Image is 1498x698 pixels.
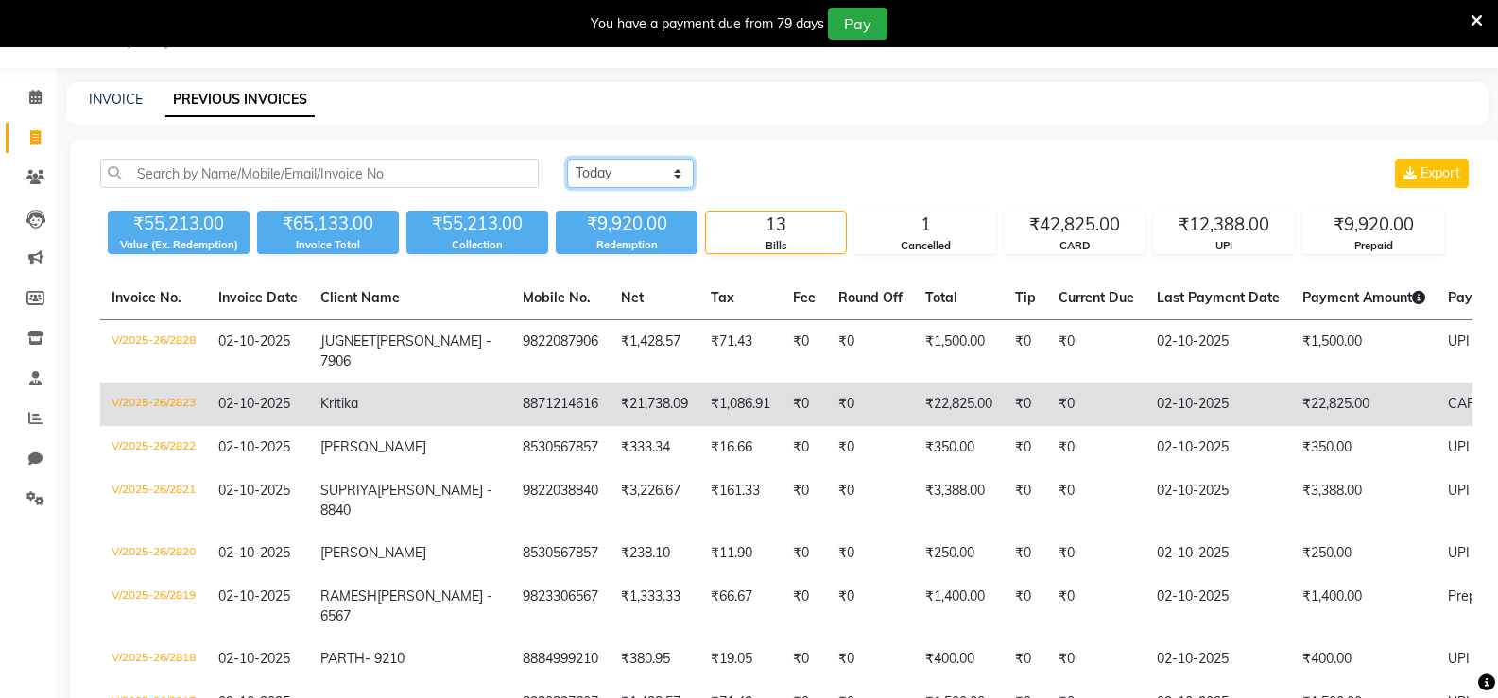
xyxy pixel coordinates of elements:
td: ₹0 [782,469,827,532]
td: 02-10-2025 [1145,575,1291,638]
td: ₹21,738.09 [610,383,699,426]
td: 02-10-2025 [1145,383,1291,426]
td: V/2025-26/2818 [100,638,207,681]
td: ₹0 [1047,469,1145,532]
span: Payment Amount [1302,289,1425,306]
td: ₹3,226.67 [610,469,699,532]
span: CARD [1448,395,1486,412]
div: 1 [855,212,995,238]
span: 02-10-2025 [218,544,290,561]
span: RAMESH [320,587,377,604]
span: - 9210 [365,650,405,667]
td: 8530567857 [511,532,610,575]
td: ₹380.95 [610,638,699,681]
span: 02-10-2025 [218,438,290,455]
td: 02-10-2025 [1145,532,1291,575]
td: ₹1,400.00 [1291,575,1437,638]
td: V/2025-26/2823 [100,383,207,426]
td: ₹0 [1047,383,1145,426]
td: ₹0 [1047,320,1145,383]
td: ₹350.00 [914,426,1004,469]
a: PREVIOUS INVOICES [165,83,315,117]
span: UPI [1448,438,1470,455]
td: ₹333.34 [610,426,699,469]
td: ₹0 [782,532,827,575]
div: Collection [406,237,548,253]
span: Client Name [320,289,400,306]
div: ₹65,133.00 [257,211,399,237]
td: ₹350.00 [1291,426,1437,469]
td: ₹0 [1004,575,1047,638]
td: ₹1,086.91 [699,383,782,426]
div: Value (Ex. Redemption) [108,237,250,253]
td: ₹250.00 [914,532,1004,575]
span: [PERSON_NAME] - 7906 [320,332,491,369]
td: 8530567857 [511,426,610,469]
td: ₹0 [782,320,827,383]
td: ₹0 [827,469,914,532]
td: ₹0 [1004,469,1047,532]
span: SUPRIYA [320,482,377,499]
span: Tax [711,289,734,306]
span: 02-10-2025 [218,395,290,412]
td: 02-10-2025 [1145,469,1291,532]
div: Bills [706,238,846,254]
div: ₹42,825.00 [1005,212,1145,238]
td: 8884999210 [511,638,610,681]
td: ₹22,825.00 [1291,383,1437,426]
span: JUGNEET [320,332,376,349]
span: Mobile No. [523,289,591,306]
span: UPI [1448,544,1470,561]
span: Prepaid [1448,587,1494,604]
td: ₹0 [782,638,827,681]
td: V/2025-26/2828 [100,320,207,383]
td: V/2025-26/2821 [100,469,207,532]
span: Current Due [1059,289,1134,306]
td: 9822087906 [511,320,610,383]
td: ₹0 [1004,383,1047,426]
td: V/2025-26/2820 [100,532,207,575]
span: Last Payment Date [1157,289,1280,306]
span: UPI [1448,332,1470,349]
div: Prepaid [1303,238,1443,254]
span: [PERSON_NAME] - 8840 [320,482,492,519]
span: 02-10-2025 [218,650,290,667]
button: Pay [828,8,887,40]
td: ₹0 [782,426,827,469]
div: ₹55,213.00 [108,211,250,237]
span: 02-10-2025 [218,332,290,349]
span: PARTH [320,650,365,667]
td: ₹16.66 [699,426,782,469]
a: INVOICE [89,91,143,108]
span: [PERSON_NAME] [320,438,426,455]
div: CARD [1005,238,1145,254]
td: ₹0 [782,575,827,638]
td: ₹71.43 [699,320,782,383]
td: 8871214616 [511,383,610,426]
td: ₹19.05 [699,638,782,681]
div: ₹9,920.00 [1303,212,1443,238]
td: ₹238.10 [610,532,699,575]
span: Fee [793,289,816,306]
td: ₹0 [827,532,914,575]
span: [PERSON_NAME] [320,544,426,561]
td: ₹161.33 [699,469,782,532]
span: Total [925,289,957,306]
span: Kritika [320,395,358,412]
td: V/2025-26/2822 [100,426,207,469]
span: Tip [1015,289,1036,306]
span: Invoice Date [218,289,298,306]
span: 02-10-2025 [218,482,290,499]
span: UPI [1448,650,1470,667]
div: You have a payment due from 79 days [591,14,824,34]
div: Cancelled [855,238,995,254]
td: ₹1,500.00 [1291,320,1437,383]
div: ₹12,388.00 [1154,212,1294,238]
td: ₹1,500.00 [914,320,1004,383]
td: ₹0 [827,426,914,469]
td: ₹22,825.00 [914,383,1004,426]
td: 02-10-2025 [1145,320,1291,383]
div: Redemption [556,237,697,253]
div: Invoice Total [257,237,399,253]
span: 02-10-2025 [218,587,290,604]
